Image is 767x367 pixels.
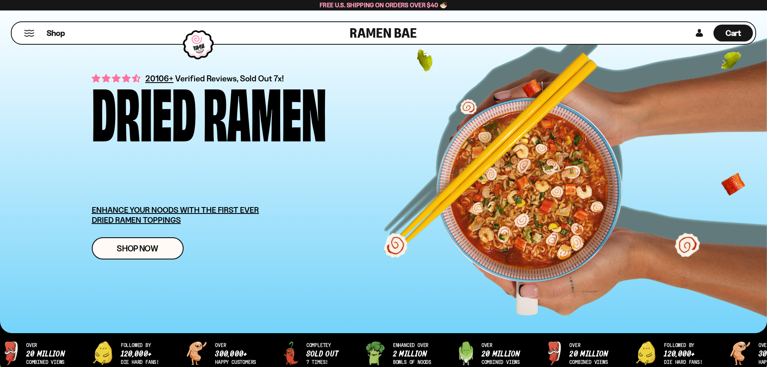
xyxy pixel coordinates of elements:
[117,244,158,253] span: Shop Now
[203,83,327,138] div: Ramen
[726,28,741,38] span: Cart
[92,237,184,259] a: Shop Now
[320,1,447,9] span: Free U.S. Shipping on Orders over $40 🍜
[47,28,65,39] span: Shop
[24,30,35,37] button: Mobile Menu Trigger
[92,83,196,138] div: Dried
[47,25,65,41] a: Shop
[713,22,753,44] a: Cart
